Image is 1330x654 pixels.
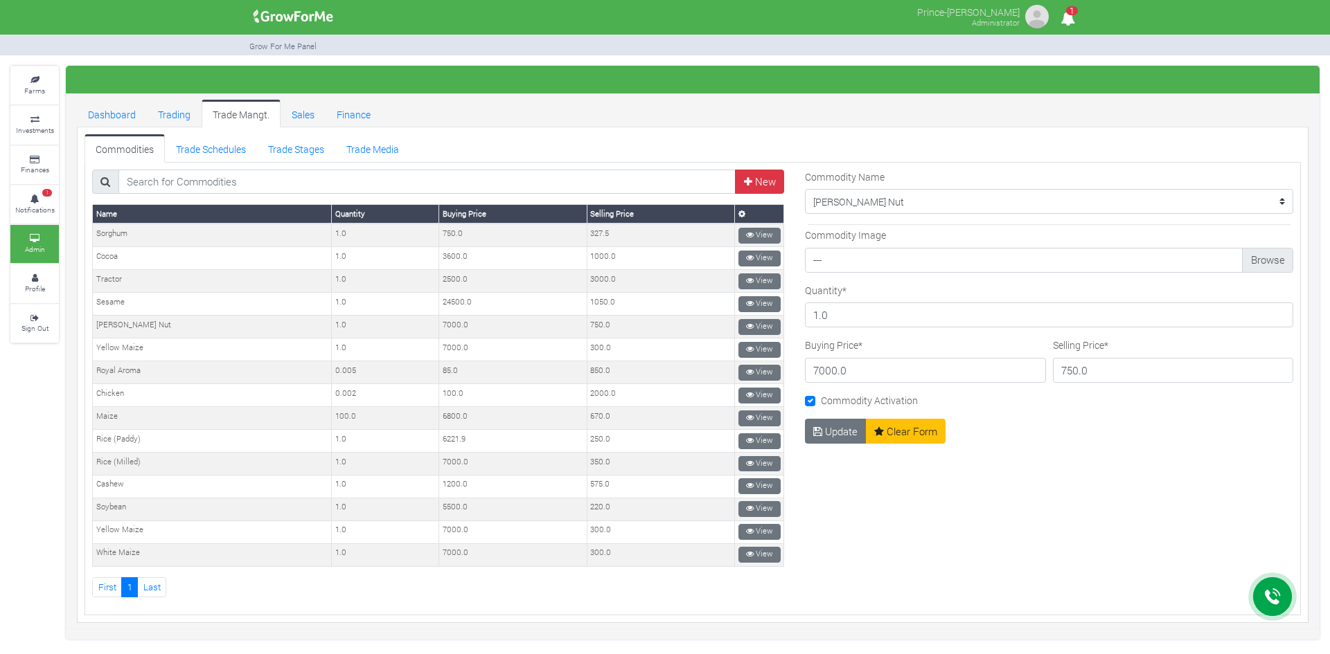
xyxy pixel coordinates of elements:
small: Finances [21,165,49,174]
label: Commodity Activation [821,393,918,408]
td: 85.0 [439,361,587,384]
small: Farms [24,86,45,96]
td: 1.0 [332,543,439,566]
button: Update [805,419,867,444]
a: Sales [281,100,326,127]
a: Finances [10,146,59,184]
td: 1.0 [332,338,439,361]
a: Admin [10,225,59,263]
td: 750.0 [587,316,734,338]
td: 1.0 [332,316,439,338]
td: 24500.0 [439,293,587,316]
a: Commodities [85,134,165,162]
td: 1200.0 [439,475,587,498]
a: View [738,433,781,449]
span: 1 [42,189,52,197]
a: Trade Mangt. [202,100,281,127]
label: --- [805,248,1293,273]
a: View [738,251,781,266]
td: 5500.0 [439,498,587,520]
td: 0.002 [332,384,439,407]
td: 300.0 [587,520,734,543]
td: 7000.0 [439,453,587,475]
a: View [738,273,781,289]
td: 1.0 [332,498,439,520]
a: Trade Stages [257,134,335,162]
a: 1 Notifications [10,185,59,224]
td: 850.0 [587,361,734,384]
a: Last [137,577,166,597]
a: 1 [1054,13,1081,26]
td: White Maize [93,543,332,566]
td: 100.0 [439,384,587,407]
td: 2000.0 [587,384,734,407]
img: growforme image [1023,3,1051,30]
td: 1.0 [332,475,439,498]
a: View [738,456,781,472]
td: Yellow Maize [93,338,332,361]
td: Cashew [93,475,332,498]
td: Cocoa [93,247,332,270]
a: View [738,342,781,358]
th: Name [93,205,332,224]
td: 0.005 [332,361,439,384]
label: Quantity [805,283,846,298]
td: 250.0 [587,430,734,453]
td: 300.0 [587,338,734,361]
th: Buying Price [439,205,587,224]
a: View [738,296,781,312]
td: 1.0 [332,270,439,293]
img: growforme image [249,3,338,30]
a: Trade Schedules [165,134,257,162]
td: 7000.0 [439,316,587,338]
a: View [738,501,781,517]
a: View [738,228,781,244]
a: Finance [326,100,382,127]
a: First [92,577,122,597]
small: Sign Out [21,323,48,333]
td: 3000.0 [587,270,734,293]
td: Sesame [93,293,332,316]
td: 1000.0 [587,247,734,270]
a: View [738,524,781,540]
small: Admin [25,244,45,254]
td: 1.0 [332,247,439,270]
label: Buying Price [805,338,862,352]
a: 1 [121,577,138,597]
td: 350.0 [587,453,734,475]
td: Rice (Paddy) [93,430,332,453]
a: View [738,319,781,335]
a: Dashboard [77,100,147,127]
i: Notifications [1054,3,1081,34]
td: Tractor [93,270,332,293]
td: 7000.0 [439,338,587,361]
a: Farms [10,66,59,105]
small: Investments [16,125,54,135]
td: 1.0 [332,224,439,246]
small: Profile [25,284,45,293]
input: Search for Commodities [118,170,736,194]
span: 1 [1066,6,1078,15]
small: Notifications [15,205,55,215]
td: 220.0 [587,498,734,520]
td: 1.0 [332,293,439,316]
p: Prince-[PERSON_NAME] [917,3,1020,19]
td: 300.0 [587,543,734,566]
small: Grow For Me Panel [249,41,317,51]
td: 6221.9 [439,430,587,453]
td: 1.0 [332,520,439,543]
td: 3600.0 [439,247,587,270]
a: Trade Media [335,134,410,162]
td: Maize [93,407,332,430]
th: Quantity [332,205,439,224]
td: 2500.0 [439,270,587,293]
td: Yellow Maize [93,520,332,543]
a: View [738,547,781,563]
label: Commodity Image [805,228,886,242]
td: 1.0 [332,453,439,475]
td: Chicken [93,384,332,407]
a: New [735,170,784,194]
td: Royal Aroma [93,361,332,384]
nav: Page Navigation [92,577,784,597]
td: 6800.0 [439,407,587,430]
